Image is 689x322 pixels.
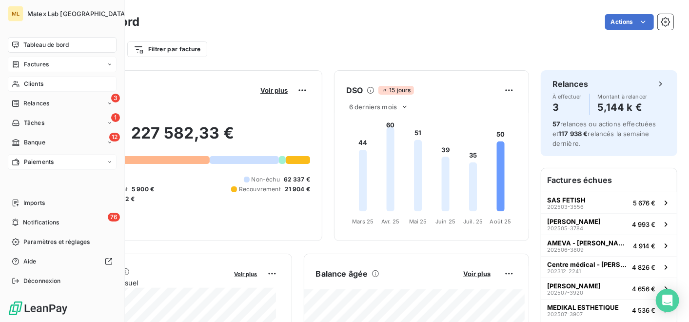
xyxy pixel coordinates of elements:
[23,257,37,266] span: Aide
[8,195,117,211] a: Imports
[109,133,120,141] span: 12
[632,221,655,228] span: 4 993 €
[633,242,655,250] span: 4 914 €
[633,199,655,207] span: 5 676 €
[352,218,374,225] tspan: Mars 25
[552,120,656,147] span: relances ou actions effectuées et relancés la semaine dernière.
[435,218,455,225] tspan: Juin 25
[23,277,61,285] span: Déconnexion
[257,86,291,95] button: Voir plus
[24,158,54,166] span: Paiements
[598,94,648,100] span: Montant à relancer
[552,94,582,100] span: À effectuer
[122,195,135,203] span: -2 €
[541,213,677,235] button: [PERSON_NAME]202505-37844 993 €
[547,196,586,204] span: SAS FETISH
[108,213,120,221] span: 76
[127,41,207,57] button: Filtrer par facture
[316,268,368,280] h6: Balance âgée
[541,299,677,321] button: MEDIKAL ESTHETIQUE202507-39074 536 €
[547,290,583,296] span: 202507-3920
[547,303,619,311] span: MEDIKAL ESTHETIQUE
[8,96,117,111] a: 3Relances
[460,269,493,278] button: Voir plus
[558,130,588,138] span: 117 938 €
[409,218,427,225] tspan: Mai 25
[463,270,491,278] span: Voir plus
[111,113,120,122] span: 1
[541,235,677,256] button: AMEVA - [PERSON_NAME]202506-38094 914 €
[23,99,49,108] span: Relances
[656,289,679,312] div: Open Intercom Messenger
[8,234,117,250] a: Paramètres et réglages
[547,282,601,290] span: [PERSON_NAME]
[605,14,654,30] button: Actions
[547,218,601,225] span: [PERSON_NAME]
[463,218,483,225] tspan: Juil. 25
[346,84,363,96] h6: DSO
[541,256,677,278] button: Centre médical - [PERSON_NAME]202312-22414 826 €
[24,80,43,88] span: Clients
[23,218,59,227] span: Notifications
[547,268,581,274] span: 202312-2241
[541,278,677,299] button: [PERSON_NAME]202507-39204 656 €
[547,225,583,231] span: 202505-3784
[547,239,629,247] span: AMEVA - [PERSON_NAME]
[552,100,582,115] h4: 3
[132,185,154,194] span: 5 900 €
[8,301,68,316] img: Logo LeanPay
[8,135,117,150] a: 12Banque
[552,78,588,90] h6: Relances
[55,278,228,288] span: Chiffre d'affaires mensuel
[235,271,257,278] span: Voir plus
[24,60,49,69] span: Factures
[24,119,44,127] span: Tâches
[24,138,45,147] span: Banque
[23,199,45,207] span: Imports
[547,204,584,210] span: 202503-3556
[552,120,560,128] span: 57
[55,123,310,153] h2: 227 582,33 €
[547,311,583,317] span: 202507-3907
[111,94,120,102] span: 3
[285,185,310,194] span: 21 904 €
[27,10,127,18] span: Matex Lab [GEOGRAPHIC_DATA]
[8,254,117,269] a: Aide
[23,238,90,246] span: Paramètres et réglages
[8,6,23,21] div: ML
[632,306,655,314] span: 4 536 €
[239,185,281,194] span: Recouvrement
[284,175,310,184] span: 62 337 €
[232,269,260,278] button: Voir plus
[23,40,69,49] span: Tableau de bord
[8,115,117,131] a: 1Tâches
[8,154,117,170] a: Paiements
[260,86,288,94] span: Voir plus
[547,261,628,268] span: Centre médical - [PERSON_NAME]
[381,218,399,225] tspan: Avr. 25
[632,285,655,293] span: 4 656 €
[541,168,677,192] h6: Factures échues
[378,86,413,95] span: 15 jours
[541,192,677,213] button: SAS FETISH202503-35565 676 €
[8,37,117,53] a: Tableau de bord
[252,175,280,184] span: Non-échu
[349,103,397,111] span: 6 derniers mois
[547,247,584,253] span: 202506-3809
[490,218,512,225] tspan: Août 25
[632,263,655,271] span: 4 826 €
[8,57,117,72] a: Factures
[8,76,117,92] a: Clients
[598,100,648,115] h4: 5,144 k €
